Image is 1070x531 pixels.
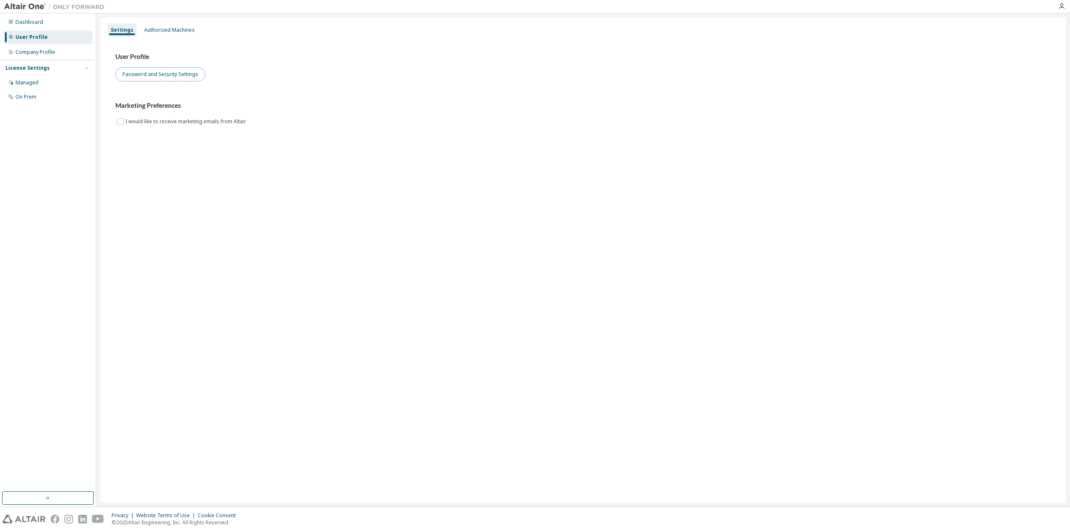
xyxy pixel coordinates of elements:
[112,512,136,519] div: Privacy
[64,515,73,523] img: instagram.svg
[115,53,1051,61] h3: User Profile
[125,117,248,127] label: I would like to receive marketing emails from Altair
[15,94,36,100] div: On Prem
[15,79,38,86] div: Managed
[4,3,109,11] img: Altair One
[112,519,241,526] p: © 2025 Altair Engineering, Inc. All Rights Reserved.
[5,65,50,71] div: License Settings
[144,27,195,33] div: Authorized Machines
[111,27,133,33] div: Settings
[15,34,48,41] div: User Profile
[51,515,59,523] img: facebook.svg
[3,515,46,523] img: altair_logo.svg
[78,515,87,523] img: linkedin.svg
[92,515,104,523] img: youtube.svg
[115,102,1051,110] h3: Marketing Preferences
[115,67,205,81] button: Password and Security Settings
[198,512,241,519] div: Cookie Consent
[15,49,55,56] div: Company Profile
[136,512,198,519] div: Website Terms of Use
[15,19,43,25] div: Dashboard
